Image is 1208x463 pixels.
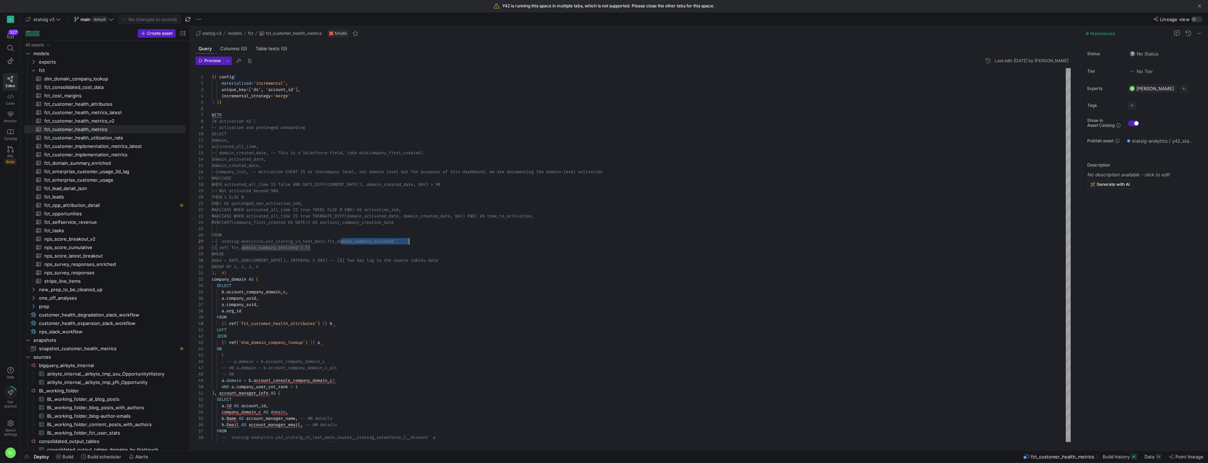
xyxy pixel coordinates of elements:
span: Experts [1087,86,1122,91]
span: .fct_domain_summary_enriched` [325,239,396,244]
img: undefined [329,31,333,35]
button: Alerts [126,451,151,463]
span: PRs [7,154,13,158]
span: 'ds', 'account_id' [251,87,295,92]
span: Point lineage [1175,454,1203,459]
span: {# activation AS ( [212,118,256,124]
span: fct [248,31,253,36]
span: fct_customer_health_metrics_latest​​​​​​​​​​ [44,109,177,117]
span: No Tier [1130,69,1153,74]
a: nps_score_latest_breakout​​​​​​​​​​ [24,252,185,260]
span: fct_tasks​​​​​​​​​​ [44,227,177,235]
span: 'merge' [273,93,290,99]
div: SK [5,447,16,458]
span: Space settings [4,428,17,436]
span: Query [198,46,212,51]
span: Y42 is running this space in multiple tabs, which is not supported. Please close the other tabs f... [502,4,714,8]
span: = [246,87,249,92]
button: Build [53,451,77,463]
span: domain_created_date, [212,163,261,168]
a: Catalog [3,126,18,143]
span: sources [33,353,184,361]
a: fct_customer_health_metrics_latest​​​​​​​​​​ [24,108,185,117]
span: GROUP BY 1, 2, 3, 4 [212,264,258,269]
div: 27 [196,238,203,244]
div: Press SPACE to select this row. [24,184,185,193]
span: ] [295,87,298,92]
div: 327 [8,30,19,35]
div: 25 [196,226,203,232]
div: 13 [196,150,203,156]
p: No description available - click to edit [1087,172,1205,177]
div: 21 [196,200,203,207]
div: 2 [196,80,203,86]
span: MAX(CASE WHEN activated_all_time IS true THEN [212,213,322,219]
span: -- activation and prolonged onboarding [212,125,305,130]
button: statsig v3 [194,29,223,38]
span: , [298,87,300,92]
a: airbyte_internal__airbyte_tmp_yfh_Opportunity​​​​​​​​​ [24,378,185,386]
div: 10 [196,131,203,137]
div: All assets [25,43,44,47]
div: 7 [196,112,203,118]
div: 12 [196,143,203,150]
span: } [219,99,222,105]
div: 19 [196,188,203,194]
a: nps_survey_responses_enriched​​​​​​​​​​ [24,260,185,268]
a: consolidated_output_tables_domains_by_firsttouch​​​​​​​​​ [24,445,185,454]
span: Model [335,31,347,36]
div: Press SPACE to select this row. [24,361,185,370]
span: {{ ref('fct_domain_summary_enriched') }} [212,245,310,250]
span: consolidated_output_tables_domains_by_firsttouch​​​​​​​​​ [47,446,177,454]
span: fct_cost_margins​​​​​​​​​​ [44,92,177,100]
span: (0) [241,46,247,51]
span: 'incremental' [254,80,285,86]
a: Monitor [3,108,18,126]
span: MIN(CAST(company_first_created AS DATE)) AS ea [212,220,325,225]
div: Press SPACE to select this row. [24,108,185,117]
span: unique_key [222,87,246,92]
span: Show in Asset Catalog [1087,118,1115,128]
span: dim_domain_company_lookup​​​​​​​​​​ [44,75,177,83]
span: ( [234,74,236,80]
div: 16 [196,169,203,175]
span: fct_domain_summary_enriched​​​​​​​​​​ [44,159,177,167]
div: Press SPACE to select this row. [24,133,185,142]
a: BL_working_folder_blog_posts_with_authors​​​​​​​​​ [24,403,185,412]
a: BL_working_folder_content_posts_with_authors​​​​​​​​​ [24,420,185,429]
button: models [226,29,244,38]
a: fct_leads​​​​​​​​​​ [24,193,185,201]
span: fct_lead_detail_json​​​​​​​​​​ [44,184,177,193]
a: airbyte_internal__airbyte_tmp_sxu_OpportunityHistory​​​​​​​​​ [24,370,185,378]
div: Press SPACE to select this row. [24,176,185,184]
a: fct_customer_implementation_metrics_latest​​​​​​​​​​ [24,142,185,150]
a: BL_working_folder​​​​​​​​ [24,386,185,395]
span: nps_survey_responses_enriched​​​​​​​​​​ [44,260,177,268]
span: fct_enterprise_customer_usage​​​​​​​​​​ [44,176,177,184]
span: { [214,74,217,80]
button: Build scheduler [78,451,124,463]
span: Catalog [4,136,17,141]
span: date = DATE_SUB(CURRENT_DATE(), INTERVAL 2 DAY [212,257,325,263]
div: Press SPACE to select this row. [24,49,185,58]
span: FROM [212,232,222,238]
span: airbyte_internal__airbyte_tmp_sxu_OpportunityHistory​​​​​​​​​ [47,370,177,378]
a: fct_tasks​​​​​​​​​​ [24,226,185,235]
div: 3 [196,86,203,93]
span: Monitor [4,119,17,123]
span: Tier [1087,69,1122,74]
div: Press SPACE to select this row. [24,58,185,66]
span: WHERE [212,251,224,257]
span: Beta [5,159,16,164]
a: fct_customer_health_utilization_rate​​​​​​​​​​ [24,133,185,142]
span: SELECT [217,283,231,288]
span: Publish asset [1087,138,1114,143]
div: Press SPACE to select this row. [24,91,185,100]
div: Press SPACE to select this row. [24,125,185,133]
span: te, DAY) END) AS time_to_activation, [445,213,534,219]
span: incremental_strategy [222,93,271,99]
span: fct_consolidated_cost_data​​​​​​​​​​ [44,83,177,91]
div: Press SPACE to select this row. [24,193,185,201]
span: BL_working_folder_blog_posts_with_authors​​​​​​​​​ [47,404,177,412]
span: Table tests [256,46,287,51]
